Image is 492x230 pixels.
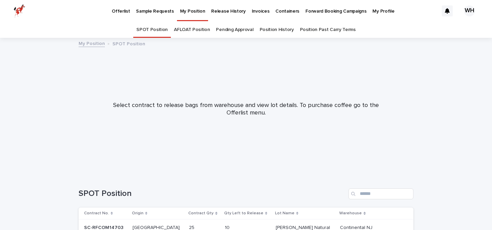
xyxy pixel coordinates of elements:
[348,188,413,199] input: Search
[300,22,356,38] a: Position Past Carry Terms
[216,22,253,38] a: Pending Approval
[79,189,346,199] h1: SPOT Position
[112,40,145,47] p: SPOT Position
[14,4,25,18] img: zttTXibQQrCfv9chImQE
[84,210,109,217] p: Contract No.
[275,210,295,217] p: Lot Name
[109,102,383,117] p: Select contract to release bags from warehouse and view lot details. To purchase coffee go to the...
[464,5,475,16] div: WH
[132,210,143,217] p: Origin
[188,210,214,217] p: Contract Qty
[339,210,362,217] p: Warehouse
[260,22,294,38] a: Position History
[79,39,105,47] a: My Position
[224,210,263,217] p: Qty Left to Release
[136,22,168,38] a: SPOT Position
[174,22,210,38] a: AFLOAT Position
